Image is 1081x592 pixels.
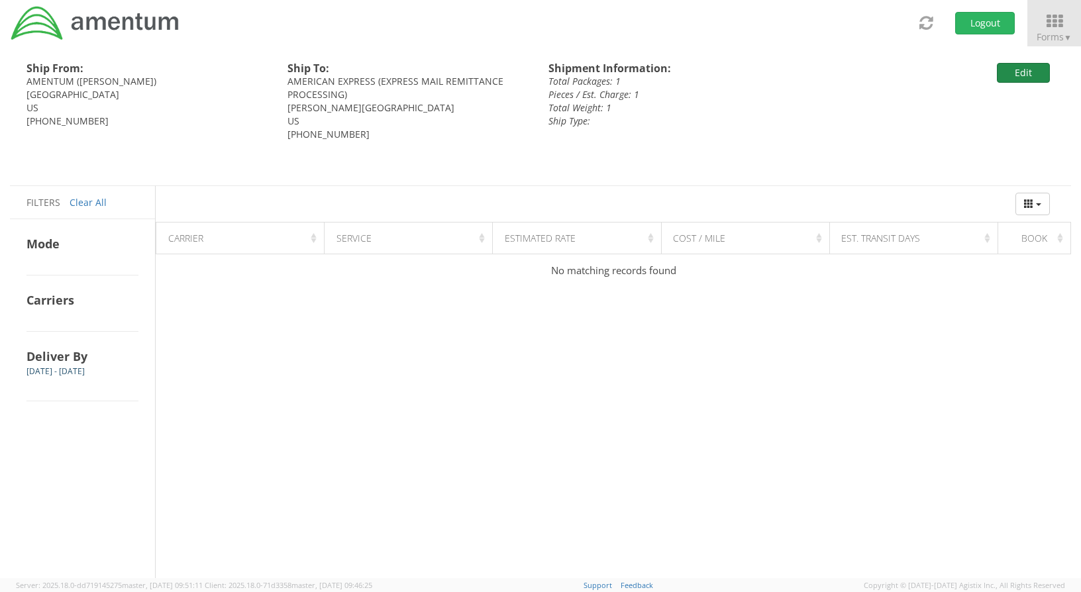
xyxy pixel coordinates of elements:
[26,196,60,209] span: Filters
[26,101,268,115] div: US
[26,75,268,88] div: AMENTUM ([PERSON_NAME])
[548,63,876,75] h4: Shipment Information:
[287,63,529,75] h4: Ship To:
[26,115,268,128] div: [PHONE_NUMBER]
[156,254,1071,287] td: No matching records found
[1064,32,1072,43] span: ▼
[168,232,321,245] div: Carrier
[26,88,268,101] div: [GEOGRAPHIC_DATA]
[955,12,1015,34] button: Logout
[841,232,994,245] div: Est. Transit Days
[291,580,372,590] span: master, [DATE] 09:46:25
[16,580,203,590] span: Server: 2025.18.0-dd719145275
[122,580,203,590] span: master, [DATE] 09:51:11
[1037,30,1072,43] span: Forms
[673,232,825,245] div: Cost / Mile
[548,101,876,115] div: Total Weight: 1
[336,232,489,245] div: Service
[584,580,612,590] a: Support
[26,348,138,364] h4: Deliver By
[10,5,181,42] img: dyn-intl-logo-049831509241104b2a82.png
[548,75,876,88] div: Total Packages: 1
[26,366,85,377] span: [DATE] - [DATE]
[26,292,138,308] h4: Carriers
[287,115,529,128] div: US
[1015,193,1050,215] button: Columns
[548,88,876,101] div: Pieces / Est. Charge: 1
[287,101,529,115] div: [PERSON_NAME][GEOGRAPHIC_DATA]
[287,128,529,141] div: [PHONE_NUMBER]
[548,115,876,128] div: Ship Type:
[70,196,107,209] a: Clear All
[621,580,653,590] a: Feedback
[1010,232,1067,245] div: Book
[864,580,1065,591] span: Copyright © [DATE]-[DATE] Agistix Inc., All Rights Reserved
[205,580,372,590] span: Client: 2025.18.0-71d3358
[997,63,1050,83] button: Edit
[26,236,138,252] h4: Mode
[505,232,657,245] div: Estimated Rate
[26,63,268,75] h4: Ship From:
[287,75,529,101] div: AMERICAN EXPRESS (EXPRESS MAIL REMITTANCE PROCESSING)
